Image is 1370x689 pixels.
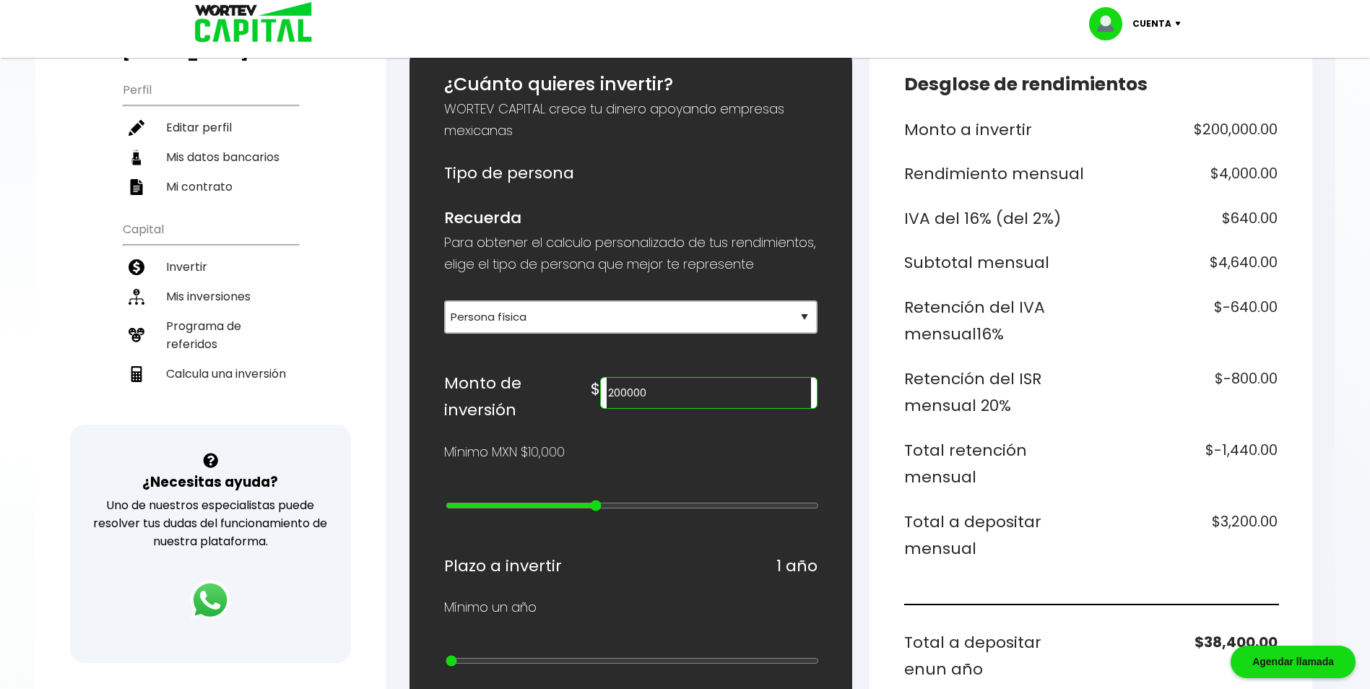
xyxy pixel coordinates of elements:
a: Invertir [123,252,298,282]
p: Mínimo MXN $10,000 [444,441,565,463]
h6: $3,200.00 [1096,508,1278,563]
h6: $38,400.00 [1096,629,1278,683]
h6: $-1,440.00 [1096,437,1278,491]
h3: ¿Necesitas ayuda? [142,472,278,493]
h6: $4,000.00 [1096,160,1278,188]
h6: Total a depositar mensual [904,508,1085,563]
img: contrato-icon.f2db500c.svg [129,179,144,195]
p: Cuenta [1132,13,1171,35]
p: Mínimo un año [444,597,537,618]
img: profile-image [1089,7,1132,40]
h6: Monto de inversión [444,370,591,424]
h6: Subtotal mensual [904,249,1085,277]
a: Calcula una inversión [123,359,298,389]
h6: Monto a invertir [904,116,1085,144]
p: Uno de nuestros especialistas puede resolver tus dudas del funcionamiento de nuestra plataforma. [89,496,332,550]
ul: Perfil [123,74,298,201]
img: inversiones-icon.6695dc30.svg [129,289,144,305]
h3: Buen día, [123,26,298,62]
img: icon-down [1171,22,1191,26]
img: recomiendanos-icon.9b8e9327.svg [129,327,144,343]
h6: Total a depositar en un año [904,629,1085,683]
img: calculadora-icon.17d418c4.svg [129,366,144,382]
h6: Retención del ISR mensual 20% [904,365,1085,420]
p: WORTEV CAPITAL crece tu dinero apoyando empresas mexicanas [444,98,818,142]
h6: Plazo a invertir [444,552,562,580]
img: invertir-icon.b3b967d7.svg [129,259,144,275]
h6: Rendimiento mensual [904,160,1085,188]
div: Agendar llamada [1231,646,1356,678]
h6: 1 año [776,552,818,580]
img: logos_whatsapp-icon.242b2217.svg [190,580,230,620]
h6: Recuerda [444,204,818,232]
a: Mi contrato [123,172,298,201]
h5: Desglose de rendimientos [904,71,1278,98]
a: Mis datos bancarios [123,142,298,172]
h6: $4,640.00 [1096,249,1278,277]
h6: IVA del 16% (del 2%) [904,205,1085,233]
h6: Retención del IVA mensual 16% [904,294,1085,348]
h6: $ [591,376,600,403]
h6: Total retención mensual [904,437,1085,491]
img: editar-icon.952d3147.svg [129,120,144,136]
h5: ¿Cuánto quieres invertir? [444,71,818,98]
img: datos-icon.10cf9172.svg [129,149,144,165]
h6: $-800.00 [1096,365,1278,420]
p: Para obtener el calculo personalizado de tus rendimientos, elige el tipo de persona que mejor te ... [444,232,818,275]
h6: $200,000.00 [1096,116,1278,144]
ul: Capital [123,213,298,425]
a: Mis inversiones [123,282,298,311]
h6: $640.00 [1096,205,1278,233]
a: Editar perfil [123,113,298,142]
h6: Tipo de persona [444,160,818,187]
a: Programa de referidos [123,311,298,359]
h6: $-640.00 [1096,294,1278,348]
